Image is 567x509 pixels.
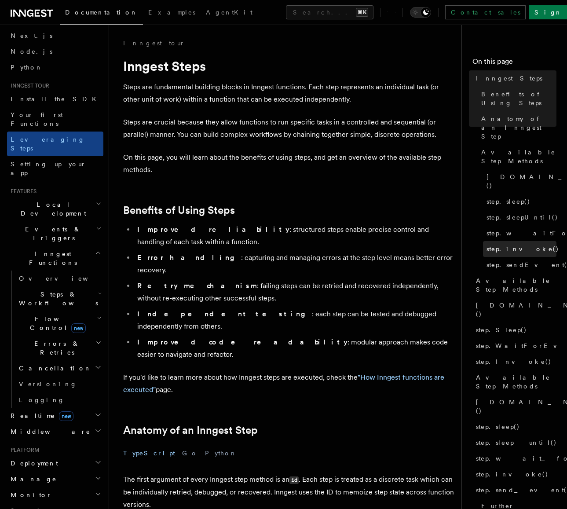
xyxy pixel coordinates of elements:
span: Setting up your app [11,161,86,176]
a: Available Step Methods [472,273,556,297]
strong: Improved code readability [137,338,348,346]
span: step.sleep() [487,197,530,206]
p: If you'd like to learn more about how Inngest steps are executed, check the page. [123,371,454,396]
span: Manage [7,475,57,483]
span: step.invoke() [476,470,549,479]
button: Toggle dark mode [410,7,431,18]
span: step.sleep_until() [476,438,557,447]
a: Logging [15,392,103,408]
span: Logging [19,396,65,403]
a: step.wait_for_event() [472,450,556,466]
button: Python [205,443,237,463]
span: Monitor [7,491,52,499]
span: Versioning [19,381,77,388]
button: Errors & Retries [15,336,103,360]
li: : each step can be tested and debugged independently from others. [135,308,454,333]
a: [DOMAIN_NAME]() [483,169,556,194]
button: Deployment [7,455,103,471]
a: Versioning [15,376,103,392]
span: Errors & Retries [15,339,95,357]
a: [DOMAIN_NAME]() [472,394,556,419]
a: Benefits of Using Steps [478,86,556,111]
span: Next.js [11,32,52,39]
a: step.sleep_until() [472,435,556,450]
button: Realtimenew [7,408,103,424]
p: Steps are fundamental building blocks in Inngest functions. Each step represents an individual ta... [123,81,454,106]
li: : modular approach makes code easier to navigate and refactor. [135,336,454,361]
span: Benefits of Using Steps [481,90,556,107]
a: Anatomy of an Inngest Step [478,111,556,144]
code: id [289,476,299,484]
span: Overview [19,275,110,282]
button: TypeScript [123,443,175,463]
a: step.invoke() [483,241,556,257]
a: Node.js [7,44,103,59]
p: On this page, you will learn about the benefits of using steps, and get an overview of the availa... [123,151,454,176]
a: step.waitForEvent() [483,225,556,241]
a: Examples [143,3,201,24]
span: Documentation [65,9,138,16]
span: Examples [148,9,195,16]
span: Node.js [11,48,52,55]
p: Steps are crucial because they allow functions to run specific tasks in a controlled and sequenti... [123,116,454,141]
kbd: ⌘K [356,8,368,17]
span: Flow Control [15,315,97,332]
span: Cancellation [15,364,91,373]
a: step.sleep() [483,194,556,209]
a: Documentation [60,3,143,25]
button: Steps & Workflows [15,286,103,311]
li: : capturing and managing errors at the step level means better error recovery. [135,252,454,276]
span: Install the SDK [11,95,102,103]
span: step.sleep() [476,422,520,431]
button: Middleware [7,424,103,439]
span: Available Step Methods [476,276,556,294]
span: Platform [7,447,40,454]
button: Go [182,443,198,463]
a: AgentKit [201,3,258,24]
a: Leveraging Steps [7,132,103,156]
span: Events & Triggers [7,225,96,242]
div: Inngest Functions [7,271,103,408]
span: Python [11,64,43,71]
span: Your first Functions [11,111,63,127]
span: Middleware [7,427,91,436]
a: step.sleepUntil() [483,209,556,225]
span: new [71,323,86,333]
a: Available Step Methods [478,144,556,169]
a: Contact sales [445,5,526,19]
strong: Independent testing [137,310,312,318]
span: Leveraging Steps [11,136,85,152]
a: Your first Functions [7,107,103,132]
a: [DOMAIN_NAME]() [472,297,556,322]
span: Steps & Workflows [15,290,98,308]
span: Available Step Methods [481,148,556,165]
span: step.sleepUntil() [487,213,558,222]
button: Events & Triggers [7,221,103,246]
a: Overview [15,271,103,286]
a: Python [7,59,103,75]
li: : failing steps can be retried and recovered independently, without re-executing other successful... [135,280,454,304]
h4: On this page [472,56,556,70]
span: Local Development [7,200,96,218]
button: Inngest Functions [7,246,103,271]
h1: Inngest Steps [123,58,454,74]
button: Manage [7,471,103,487]
a: Next.js [7,28,103,44]
span: step.Invoke() [476,357,552,366]
strong: Error handling [137,253,241,262]
a: Inngest Steps [472,70,556,86]
a: step.send_event() [472,482,556,498]
span: Inngest Functions [7,249,95,267]
button: Monitor [7,487,103,503]
span: Realtime [7,411,73,420]
span: Deployment [7,459,58,468]
a: Available Step Methods [472,370,556,394]
a: Benefits of Using Steps [123,204,235,216]
a: step.sleep() [472,419,556,435]
span: Features [7,188,37,195]
li: : structured steps enable precise control and handling of each task within a function. [135,223,454,248]
a: Anatomy of an Inngest Step [123,424,258,436]
span: step.Sleep() [476,326,527,334]
span: Anatomy of an Inngest Step [481,114,556,141]
a: step.Sleep() [472,322,556,338]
